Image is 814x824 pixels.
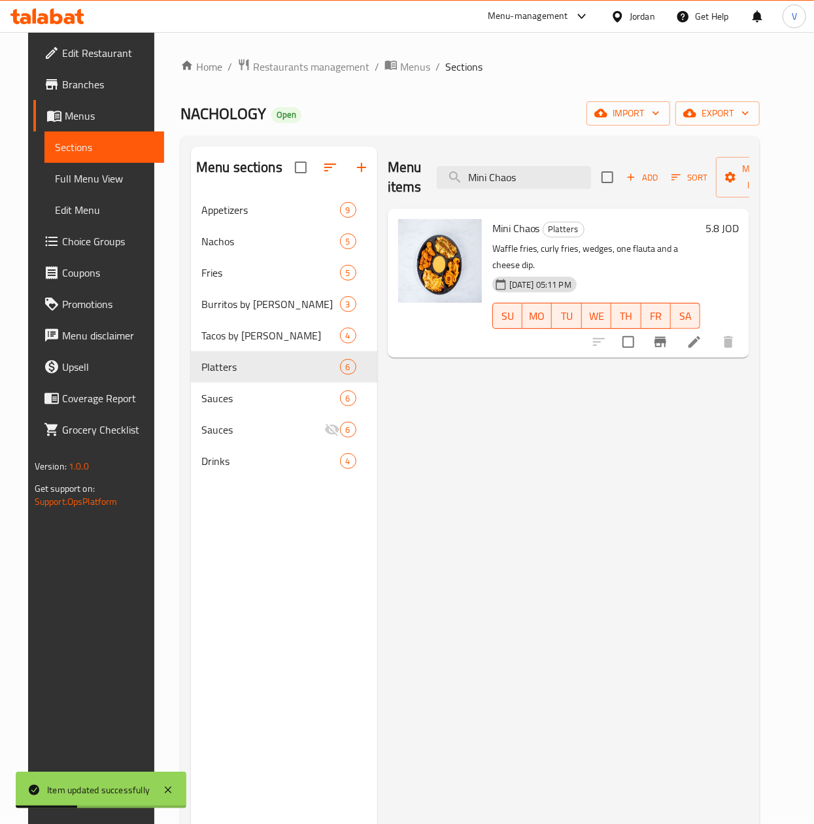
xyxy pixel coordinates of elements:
[191,257,377,288] div: Fries5
[641,303,671,329] button: FR
[44,194,164,226] a: Edit Menu
[271,107,301,123] div: Open
[400,59,430,75] span: Menus
[445,59,483,75] span: Sections
[191,189,377,482] nav: Menu sections
[647,307,666,326] span: FR
[33,288,164,320] a: Promotions
[191,194,377,226] div: Appetizers9
[201,233,340,249] span: Nachos
[726,161,793,194] span: Manage items
[180,99,266,128] span: NACHOLOGY
[615,328,642,356] span: Select to update
[671,170,707,185] span: Sort
[44,163,164,194] a: Full Menu View
[340,296,356,312] div: items
[705,219,739,237] h6: 5.8 JOD
[33,414,164,445] a: Grocery Checklist
[201,265,340,281] span: Fries
[191,320,377,351] div: Tacos by [PERSON_NAME]4
[62,77,154,92] span: Branches
[201,359,340,375] span: Platters
[398,219,482,303] img: Mini Chaos
[44,131,164,163] a: Sections
[686,105,749,122] span: export
[62,265,154,281] span: Coupons
[35,480,95,497] span: Get support on:
[201,390,340,406] div: Sauces
[522,303,552,329] button: MO
[47,783,150,797] div: Item updated successfully
[55,139,154,155] span: Sections
[62,45,154,61] span: Edit Restaurant
[594,163,621,191] span: Select section
[196,158,282,177] h2: Menu sections
[341,235,356,248] span: 5
[716,157,804,197] button: Manage items
[586,101,670,126] button: import
[33,69,164,100] a: Branches
[504,279,577,291] span: [DATE] 05:11 PM
[33,226,164,257] a: Choice Groups
[191,414,377,445] div: Sauces6
[341,298,356,311] span: 3
[792,9,797,24] span: V
[587,307,606,326] span: WE
[492,241,701,273] p: Waffle fries, curly fries, wedges, one flauta and a cheese dip.
[676,307,695,326] span: SA
[645,326,676,358] button: Branch-specific-item
[253,59,369,75] span: Restaurants management
[498,307,517,326] span: SU
[201,453,340,469] span: Drinks
[663,167,716,188] span: Sort items
[375,59,379,75] li: /
[201,202,340,218] span: Appetizers
[314,152,346,183] span: Sort sections
[62,233,154,249] span: Choice Groups
[191,351,377,383] div: Platters6
[55,202,154,218] span: Edit Menu
[384,58,430,75] a: Menus
[671,303,700,329] button: SA
[340,359,356,375] div: items
[324,422,340,438] svg: Inactive section
[35,458,67,475] span: Version:
[180,59,222,75] a: Home
[287,154,314,181] span: Select all sections
[543,222,584,237] span: Platters
[33,257,164,288] a: Coupons
[340,422,356,438] div: items
[630,9,655,24] div: Jordan
[62,359,154,375] span: Upsell
[340,233,356,249] div: items
[557,307,576,326] span: TU
[201,328,340,343] span: Tacos by [PERSON_NAME]
[528,307,547,326] span: MO
[341,330,356,342] span: 4
[62,422,154,438] span: Grocery Checklist
[543,222,585,237] div: Platters
[341,361,356,373] span: 6
[191,445,377,477] div: Drinks4
[675,101,760,126] button: export
[33,37,164,69] a: Edit Restaurant
[237,58,369,75] a: Restaurants management
[611,303,641,329] button: TH
[341,455,356,468] span: 4
[191,288,377,320] div: Burritos by [PERSON_NAME]3
[621,167,663,188] span: Add item
[228,59,232,75] li: /
[65,108,154,124] span: Menus
[180,58,760,75] nav: breadcrumb
[62,390,154,406] span: Coverage Report
[201,296,340,312] span: Burritos by [PERSON_NAME]
[191,226,377,257] div: Nachos5
[341,267,356,279] span: 5
[621,167,663,188] button: Add
[271,109,301,120] span: Open
[201,422,324,438] span: Sauces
